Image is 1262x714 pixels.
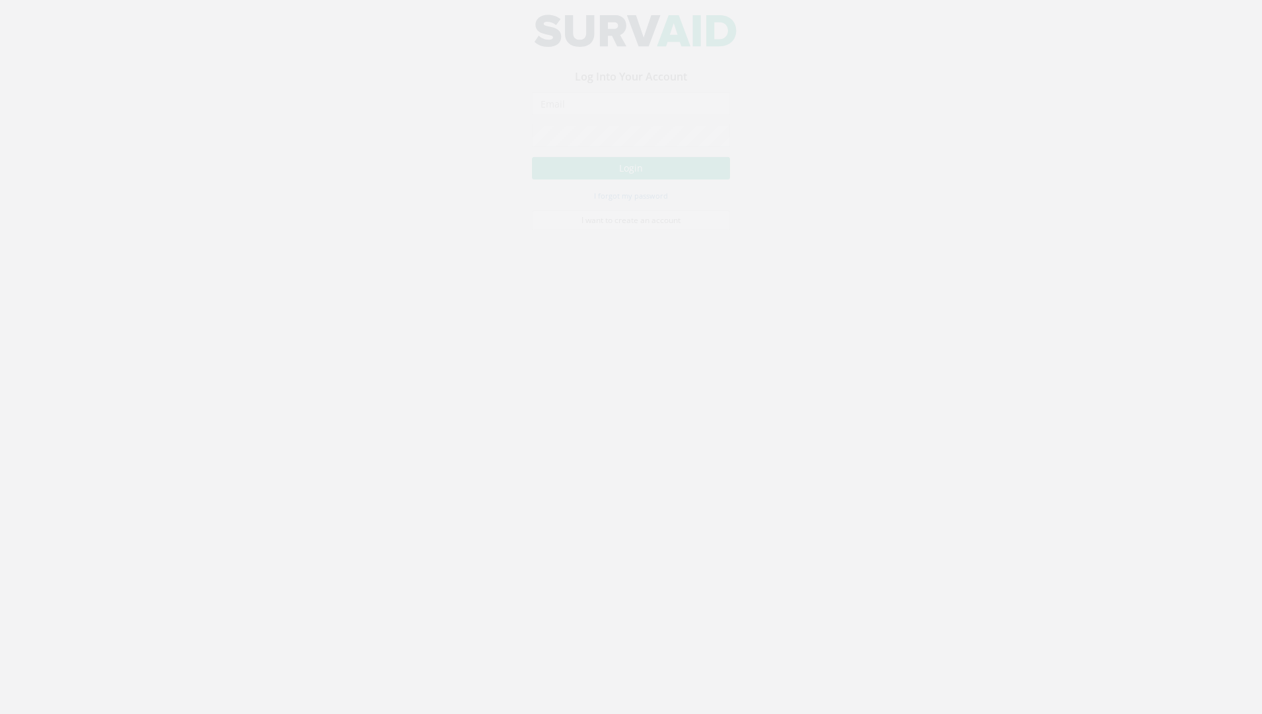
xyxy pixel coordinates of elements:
[532,169,730,191] button: Login
[594,203,668,212] small: I forgot my password
[532,222,730,242] a: I want to create an account
[594,201,668,213] a: I forgot my password
[532,83,730,95] h3: Log Into Your Account
[532,104,730,127] input: Email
